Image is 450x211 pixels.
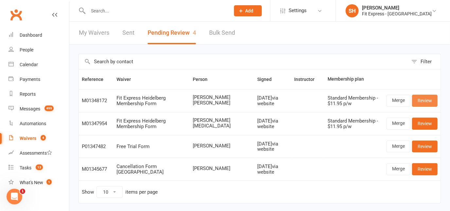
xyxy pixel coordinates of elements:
[193,77,215,82] span: Person
[193,118,251,128] span: [PERSON_NAME][MEDICAL_DATA]
[234,5,262,16] button: Add
[20,47,33,52] div: People
[82,121,111,126] div: M01347954
[9,72,69,87] a: Payments
[86,6,225,15] input: Search...
[9,161,69,175] a: Tasks 13
[82,144,111,149] div: P01347482
[328,95,381,106] div: Standard Membership - $11.95 p/w
[245,8,254,13] span: Add
[20,32,42,38] div: Dashboard
[20,106,40,111] div: Messages
[325,69,384,89] th: Membership plan
[79,54,408,69] input: Search by contact
[9,175,69,190] a: What's New1
[9,116,69,131] a: Automations
[20,91,36,97] div: Reports
[362,5,432,11] div: [PERSON_NAME]
[8,7,24,23] a: Clubworx
[20,189,25,194] span: 1
[257,95,288,106] div: [DATE] via website
[9,146,69,161] a: Assessments
[20,180,43,185] div: What's New
[257,75,279,83] button: Signed
[82,186,158,198] div: Show
[412,141,438,152] a: Review
[46,179,52,185] span: 1
[9,57,69,72] a: Calendar
[45,105,54,111] span: 499
[9,43,69,57] a: People
[412,95,438,106] a: Review
[82,75,111,83] button: Reference
[122,22,135,44] a: Sent
[387,95,410,106] a: Merge
[346,4,359,17] div: SH
[328,118,381,129] div: Standard Membership - $11.95 p/w
[289,3,307,18] span: Settings
[257,141,288,152] div: [DATE] via website
[193,75,215,83] button: Person
[193,95,251,105] span: [PERSON_NAME] [PERSON_NAME]
[117,77,138,82] span: Waiver
[20,121,46,126] div: Automations
[125,189,158,195] div: items per page
[387,118,410,129] a: Merge
[20,77,40,82] div: Payments
[412,118,438,129] a: Review
[257,118,288,129] div: [DATE] via website
[9,102,69,116] a: Messages 499
[9,131,69,146] a: Waivers 4
[362,11,432,17] div: Fit Express - [GEOGRAPHIC_DATA]
[408,54,441,69] button: Filter
[117,144,187,149] div: Free Trial Form
[20,62,38,67] div: Calendar
[9,28,69,43] a: Dashboard
[193,143,251,149] span: [PERSON_NAME]
[257,77,279,82] span: Signed
[193,29,196,36] span: 4
[20,150,52,156] div: Assessments
[209,22,235,44] a: Bulk Send
[82,98,111,104] div: M01348172
[387,141,410,152] a: Merge
[117,164,187,175] div: Cancellation Form [GEOGRAPHIC_DATA]
[387,163,410,175] a: Merge
[148,22,196,44] button: Pending Review4
[294,75,322,83] button: Instructor
[117,95,187,106] div: Fit Express Heidelberg Membership Form
[9,87,69,102] a: Reports
[79,22,109,44] a: My Waivers
[82,77,111,82] span: Reference
[7,189,22,204] iframe: Intercom live chat
[117,75,138,83] button: Waiver
[20,165,31,170] div: Tasks
[421,58,432,66] div: Filter
[41,135,46,141] span: 4
[412,163,438,175] a: Review
[294,77,322,82] span: Instructor
[257,164,288,175] div: [DATE] via website
[193,166,251,171] span: [PERSON_NAME]
[36,164,43,170] span: 13
[117,118,187,129] div: Fit Express Heidelberg Membership Form
[20,136,36,141] div: Waivers
[82,166,111,172] div: M01345677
